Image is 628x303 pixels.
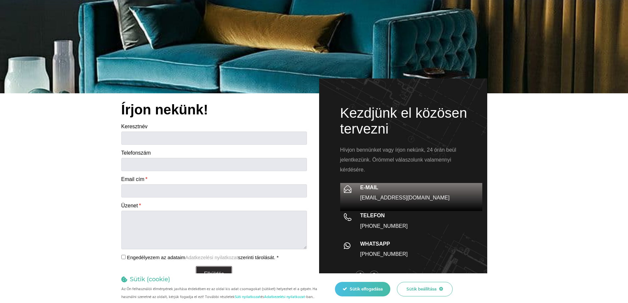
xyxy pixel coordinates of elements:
div: Sütik elfogadása [335,282,390,296]
a: Adatkezelési nyilatkozat [264,294,305,300]
input: Only numbers and phone characters (#, -, *, etc) are accepted. [121,158,307,171]
h4: Sütik (cookie) [130,276,170,283]
label: Email cím [121,174,148,184]
h6: WHATSAPP [360,240,482,248]
h6: E-MAIL [360,184,479,191]
button: Elküldés [195,266,232,282]
div: Csak kattintson az email iráshoz [340,183,482,211]
h2: Írjon nekünk! [121,103,307,117]
h6: TELEFON [360,212,479,219]
a: Süti nyilatkozat [235,294,260,300]
p: [PHONE_NUMBER] [360,249,482,259]
div: Csak kattintson a hiváshoz [340,211,482,239]
label: Engedélyezem az adataim szerinti tárolását. * [127,255,279,260]
a: Adatkezelési nyilatkozat [185,255,238,260]
h2: Kezdjünk el közösen tervezni [340,105,482,137]
form: Kapcsolat [121,122,307,286]
a: [PHONE_NUMBER] [360,223,408,229]
label: Telefonszám [121,148,151,158]
p: Hívjon bennünket vagy írjon nekünk, 24 órán beül jelentkezünk. Örömmel válaszolunk valamennyi kér... [340,145,474,175]
label: Üzenet [121,201,141,211]
label: Keresztnév [121,122,148,132]
div: Sütik beállítása [397,282,452,296]
a: [EMAIL_ADDRESS][DOMAIN_NAME] [360,195,450,200]
div: Csak kattintson az üzenéshez [340,239,482,267]
p: Az Ön felhasználói élményének javítása érdekében ez az oldal kis adat csomagokat (sütiket) helyez... [121,285,322,301]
